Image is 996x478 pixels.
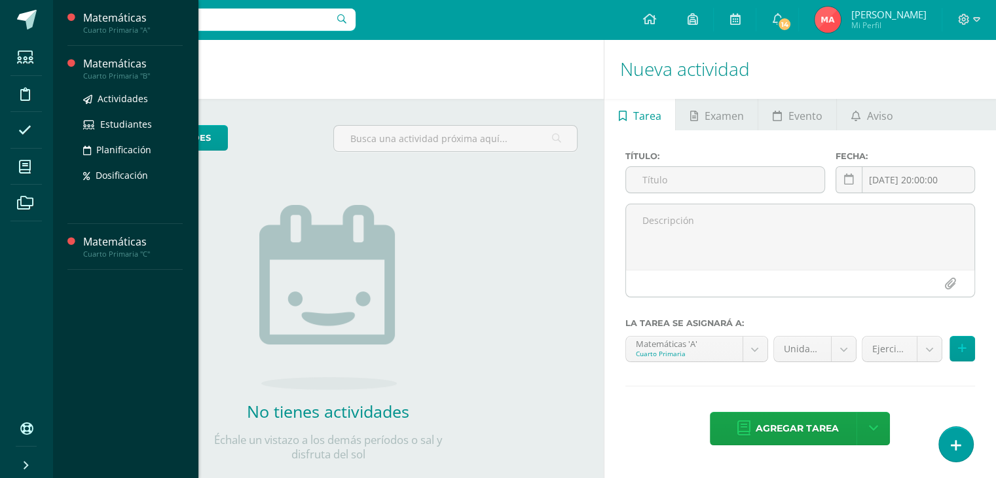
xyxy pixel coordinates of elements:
[705,100,744,132] span: Examen
[83,10,183,26] div: Matemáticas
[626,167,824,193] input: Título
[83,10,183,35] a: MatemáticasCuarto Primaria "A"
[755,413,838,445] span: Agregar tarea
[83,234,183,249] div: Matemáticas
[61,9,356,31] input: Busca un usuario...
[68,39,588,99] h1: Actividades
[788,100,822,132] span: Evento
[636,337,733,349] div: Matemáticas 'A'
[83,56,183,81] a: MatemáticasCuarto Primaria "B"
[96,169,148,181] span: Dosificación
[837,99,907,130] a: Aviso
[625,318,975,328] label: La tarea se asignará a:
[83,142,183,157] a: Planificación
[197,400,459,422] h2: No tienes actividades
[836,151,975,161] label: Fecha:
[98,92,148,105] span: Actividades
[96,143,151,156] span: Planificación
[604,99,675,130] a: Tarea
[633,100,661,132] span: Tarea
[197,433,459,462] p: Échale un vistazo a los demás períodos o sal y disfruta del sol
[259,205,397,390] img: no_activities.png
[83,26,183,35] div: Cuarto Primaria "A"
[626,337,767,361] a: Matemáticas 'A'Cuarto Primaria
[815,7,841,33] img: 3c6e4af9977df56969abb2c88574e89b.png
[83,168,183,183] a: Dosificación
[851,20,926,31] span: Mi Perfil
[100,118,152,130] span: Estudiantes
[774,337,857,361] a: Unidad 3
[867,100,893,132] span: Aviso
[620,39,980,99] h1: Nueva actividad
[836,167,974,193] input: Fecha de entrega
[83,71,183,81] div: Cuarto Primaria "B"
[83,56,183,71] div: Matemáticas
[83,91,183,106] a: Actividades
[872,337,907,361] span: Ejercicios (25.0%)
[636,349,733,358] div: Cuarto Primaria
[83,117,183,132] a: Estudiantes
[777,17,792,31] span: 14
[625,151,825,161] label: Título:
[676,99,758,130] a: Examen
[758,99,836,130] a: Evento
[784,337,822,361] span: Unidad 3
[862,337,942,361] a: Ejercicios (25.0%)
[851,8,926,21] span: [PERSON_NAME]
[83,249,183,259] div: Cuarto Primaria "C"
[334,126,577,151] input: Busca una actividad próxima aquí...
[83,234,183,259] a: MatemáticasCuarto Primaria "C"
